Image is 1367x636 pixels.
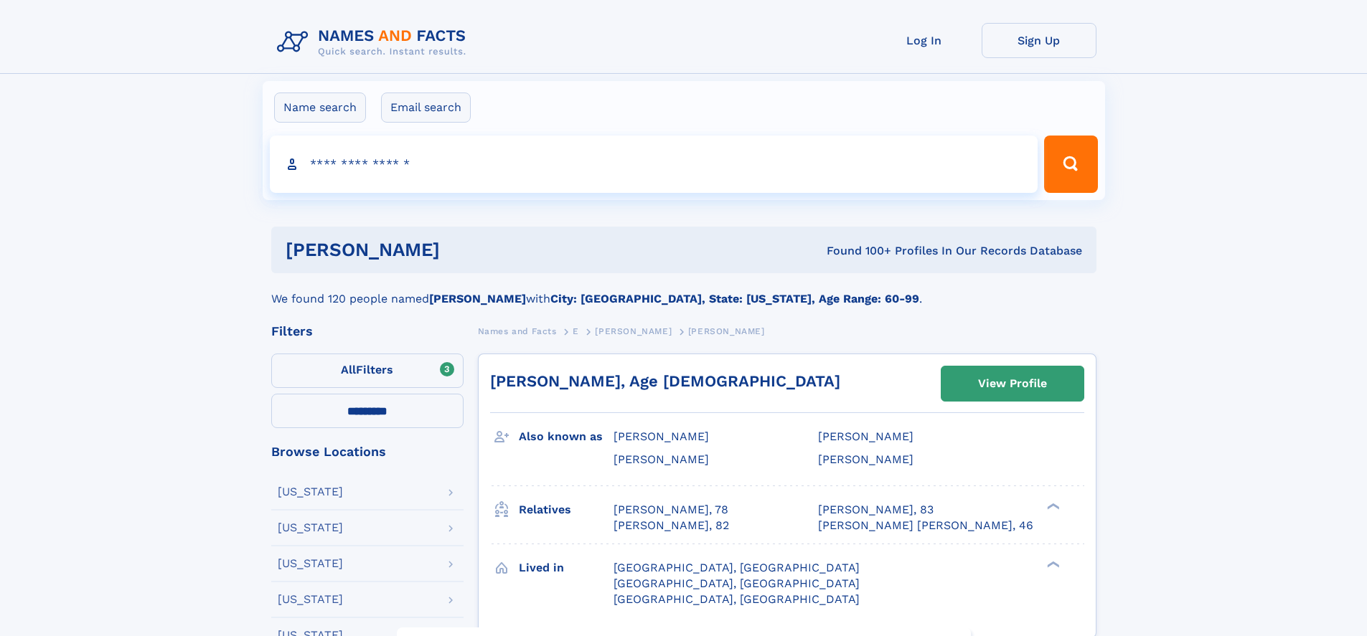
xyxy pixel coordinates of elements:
[519,498,614,522] h3: Relatives
[429,292,526,305] b: [PERSON_NAME]
[550,292,919,305] b: City: [GEOGRAPHIC_DATA], State: [US_STATE], Age Range: 60-99
[271,445,464,458] div: Browse Locations
[818,502,934,518] a: [PERSON_NAME], 83
[614,592,860,606] span: [GEOGRAPHIC_DATA], [GEOGRAPHIC_DATA]
[614,429,709,443] span: [PERSON_NAME]
[490,372,840,390] a: [PERSON_NAME], Age [DEMOGRAPHIC_DATA]
[381,92,471,123] label: Email search
[818,518,1033,533] a: [PERSON_NAME] [PERSON_NAME], 46
[573,322,579,340] a: E
[688,326,765,336] span: [PERSON_NAME]
[614,576,860,590] span: [GEOGRAPHIC_DATA], [GEOGRAPHIC_DATA]
[614,502,728,518] a: [PERSON_NAME], 78
[614,561,860,574] span: [GEOGRAPHIC_DATA], [GEOGRAPHIC_DATA]
[1043,501,1061,511] div: ❯
[271,325,464,338] div: Filters
[941,366,1084,401] a: View Profile
[478,322,557,340] a: Names and Facts
[271,273,1096,308] div: We found 120 people named with .
[341,363,356,376] span: All
[1043,559,1061,569] div: ❯
[270,136,1038,193] input: search input
[867,23,982,58] a: Log In
[278,594,343,605] div: [US_STATE]
[633,243,1082,259] div: Found 100+ Profiles In Our Records Database
[271,23,478,62] img: Logo Names and Facts
[1044,136,1097,193] button: Search Button
[818,429,913,443] span: [PERSON_NAME]
[818,452,913,466] span: [PERSON_NAME]
[614,452,709,466] span: [PERSON_NAME]
[614,518,729,533] a: [PERSON_NAME], 82
[978,367,1047,400] div: View Profile
[286,241,634,259] h1: [PERSON_NAME]
[519,556,614,580] h3: Lived in
[278,558,343,569] div: [US_STATE]
[595,326,672,336] span: [PERSON_NAME]
[274,92,366,123] label: Name search
[278,522,343,533] div: [US_STATE]
[271,353,464,388] label: Filters
[573,326,579,336] span: E
[595,322,672,340] a: [PERSON_NAME]
[982,23,1096,58] a: Sign Up
[519,424,614,449] h3: Also known as
[278,486,343,498] div: [US_STATE]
